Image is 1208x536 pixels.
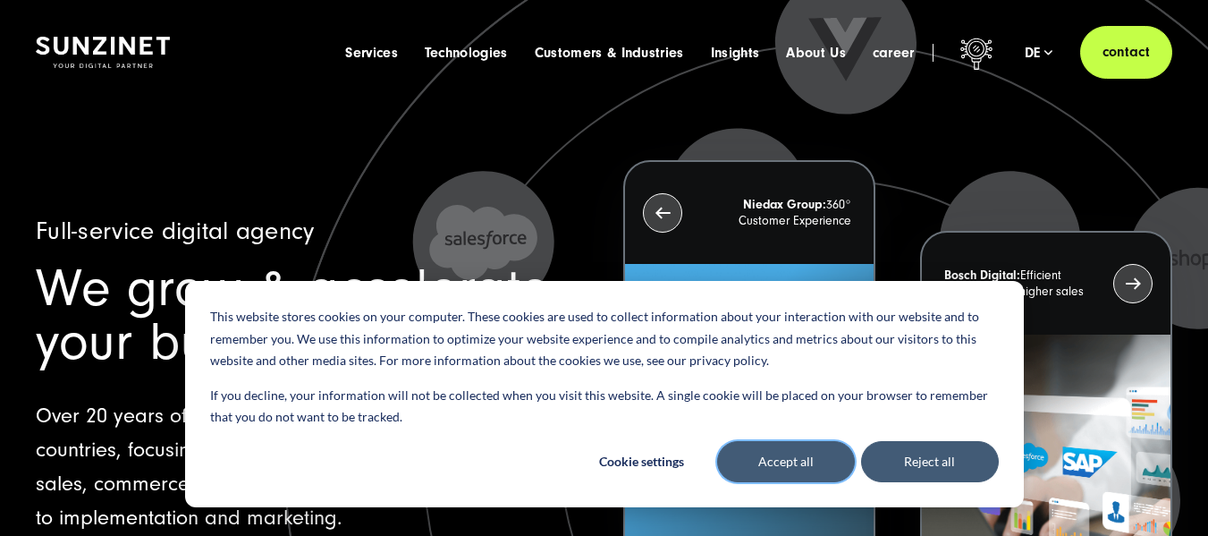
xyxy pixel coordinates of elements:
[873,44,915,62] a: career
[711,45,760,61] font: Insights
[717,441,855,482] button: Accept all
[786,45,846,61] font: About Us
[743,198,826,212] font: Niedax Group:
[861,441,999,482] button: Reject all
[1080,26,1172,79] a: contact
[535,44,684,62] a: Customers & Industries
[873,45,915,61] font: career
[944,268,1020,283] font: Bosch Digital:
[345,45,398,61] font: Services
[711,44,760,62] a: Insights
[36,217,315,245] font: Full-service digital agency
[36,37,170,68] img: SUNZINET Full Service Digital Agency
[904,451,955,473] font: Reject all
[345,44,398,62] a: Services
[210,306,999,372] font: This website stores cookies on your computer. These cookies are used to collect information about...
[758,451,814,473] font: Accept all
[1102,44,1150,60] font: contact
[36,259,550,372] font: We grow & accelerate your business
[36,404,562,530] font: Over 20 years of experience, 160 employees in three countries, focusing on digital transformation...
[425,44,508,62] a: Technologies
[185,281,1024,507] div: Cookie banner
[535,45,684,61] font: Customers & Industries
[786,44,846,62] a: About Us
[425,45,508,61] font: Technologies
[599,451,684,473] font: Cookie settings
[1025,45,1041,61] font: de
[573,441,711,482] button: Cookie settings
[210,385,999,429] font: If you decline, your information will not be collected when you visit this website. A single cook...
